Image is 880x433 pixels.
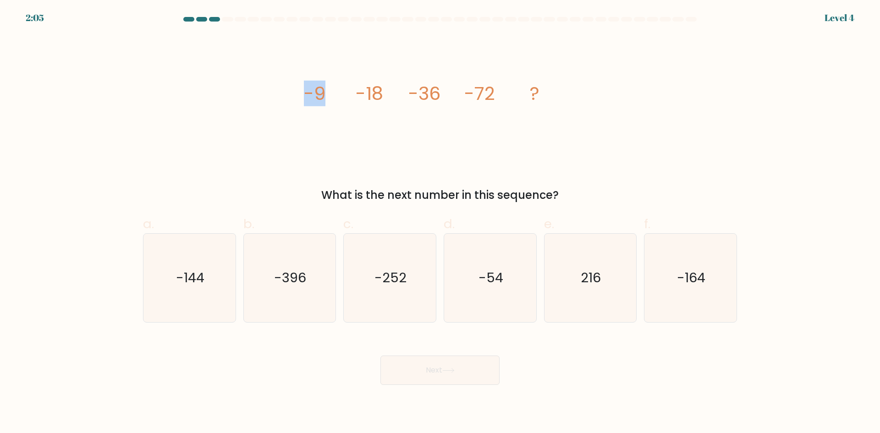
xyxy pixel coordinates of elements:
button: Next [380,356,500,385]
text: -396 [275,269,307,287]
tspan: -36 [408,81,440,106]
span: d. [444,215,455,233]
span: f. [644,215,650,233]
tspan: -18 [356,81,383,106]
tspan: -72 [464,81,495,106]
div: What is the next number in this sequence? [148,187,731,203]
text: -164 [677,269,706,287]
span: e. [544,215,554,233]
div: 2:05 [26,11,44,25]
text: -252 [375,269,407,287]
span: b. [243,215,254,233]
div: Level 4 [825,11,854,25]
span: c. [343,215,353,233]
tspan: ? [530,81,539,106]
text: 216 [581,269,601,287]
span: a. [143,215,154,233]
text: -144 [176,269,204,287]
text: -54 [478,269,503,287]
tspan: -9 [304,81,325,106]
